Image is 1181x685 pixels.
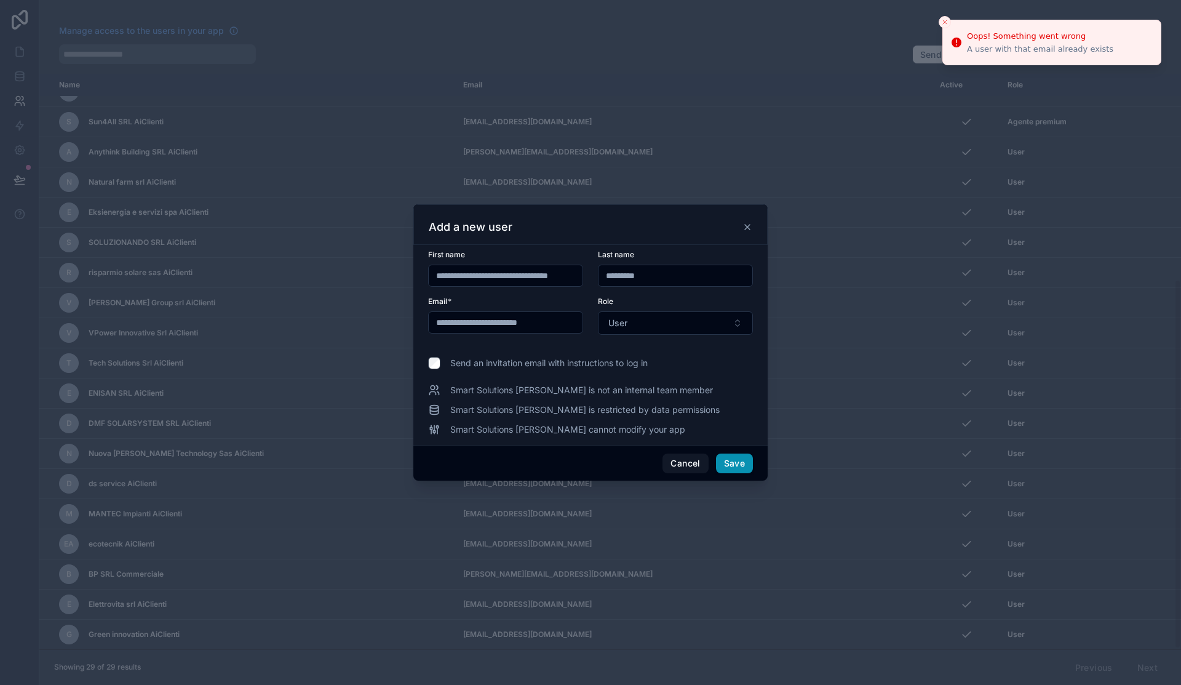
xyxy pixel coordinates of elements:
span: Email [428,297,447,306]
div: Oops! Something went wrong [967,30,1113,42]
span: Role [598,297,613,306]
span: Smart Solutions [PERSON_NAME] is not an internal team member [450,384,713,396]
div: A user with that email already exists [967,44,1113,55]
button: Select Button [598,311,753,335]
span: User [608,317,627,329]
span: Send an invitation email with instructions to log in [450,357,648,369]
span: Last name [598,250,634,259]
input: Send an invitation email with instructions to log in [428,357,440,369]
span: Smart Solutions [PERSON_NAME] is restricted by data permissions [450,404,720,416]
span: Smart Solutions [PERSON_NAME] cannot modify your app [450,423,685,436]
span: First name [428,250,465,259]
button: Close toast [939,16,951,28]
h3: Add a new user [429,220,512,234]
button: Save [716,454,753,473]
button: Cancel [662,454,708,473]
